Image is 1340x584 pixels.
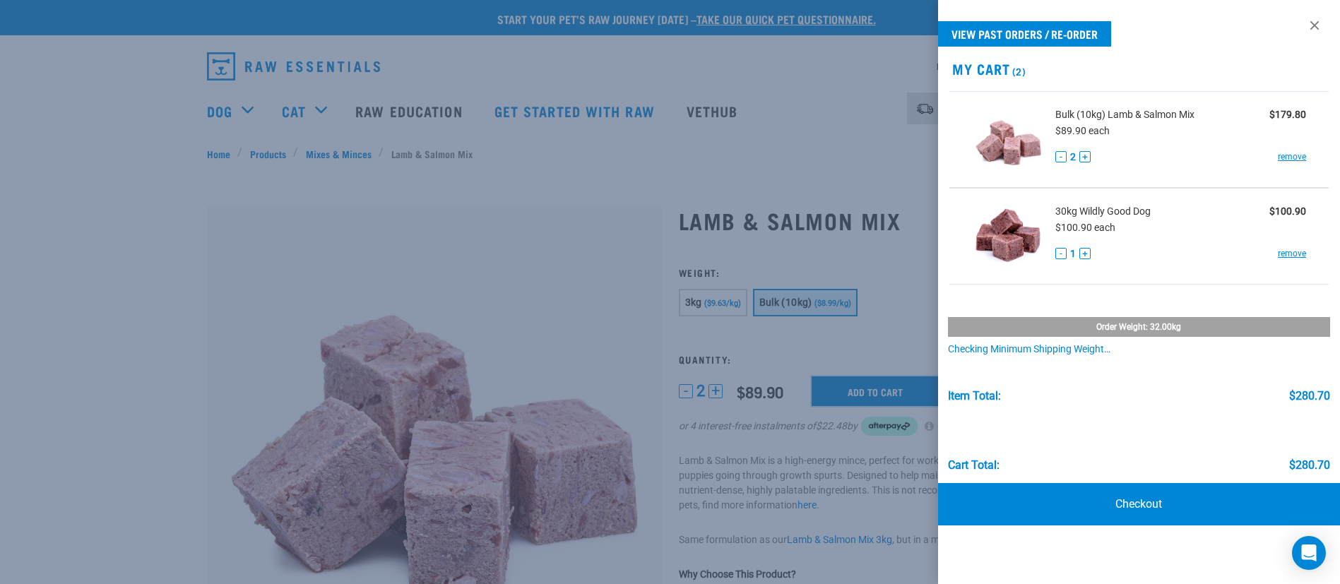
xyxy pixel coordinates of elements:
[972,200,1045,273] img: Wildly Good Dog Pack (Standard)
[1055,125,1110,136] span: $89.90 each
[1269,109,1306,120] strong: $179.80
[1289,459,1330,472] div: $280.70
[972,103,1045,176] img: Lamb & Salmon Mix
[1055,107,1194,122] span: Bulk (10kg) Lamb & Salmon Mix
[948,317,1331,337] div: Order weight: 32.00kg
[1055,222,1115,233] span: $100.90 each
[1010,68,1026,73] span: (2)
[1055,248,1067,259] button: -
[1289,390,1330,403] div: $280.70
[938,21,1111,47] a: View past orders / re-order
[938,61,1340,77] h2: My Cart
[948,344,1331,355] div: Checking minimum shipping weight…
[948,459,1000,472] div: Cart total:
[1079,248,1091,259] button: +
[1292,536,1326,570] div: Open Intercom Messenger
[1278,150,1306,163] a: remove
[1269,205,1306,217] strong: $100.90
[1055,204,1151,219] span: 30kg Wildly Good Dog
[1055,151,1067,162] button: -
[1079,151,1091,162] button: +
[1070,246,1076,261] span: 1
[1070,150,1076,165] span: 2
[1278,247,1306,260] a: remove
[938,483,1340,525] a: Checkout
[948,390,1001,403] div: Item Total:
